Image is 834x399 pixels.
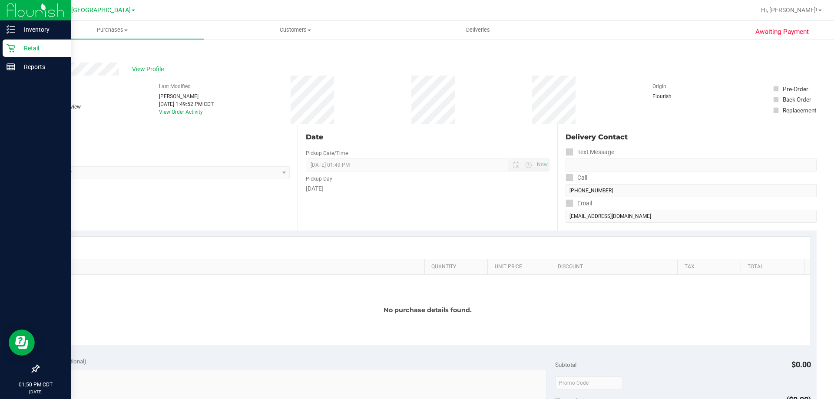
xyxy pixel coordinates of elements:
label: Last Modified [159,82,191,90]
label: Pickup Day [306,175,332,183]
a: SKU [51,264,421,270]
label: Email [566,197,592,210]
div: [DATE] 1:49:52 PM CDT [159,100,214,108]
div: Delivery Contact [566,132,817,142]
span: Hi, [PERSON_NAME]! [761,7,817,13]
div: Flourish [652,92,696,100]
span: Customers [204,26,386,34]
div: [PERSON_NAME] [159,92,214,100]
inline-svg: Retail [7,44,15,53]
span: View Profile [132,65,167,74]
inline-svg: Inventory [7,25,15,34]
input: Format: (999) 999-9999 [566,184,817,197]
span: Subtotal [555,361,576,368]
a: Purchases [21,21,204,39]
div: Replacement [783,106,816,115]
a: Quantity [431,264,484,270]
div: Back Order [783,95,811,104]
p: Retail [15,43,67,53]
div: No purchase details found. [45,275,811,345]
a: Total [748,264,801,270]
a: Tax [685,264,738,270]
p: Reports [15,62,67,72]
p: Inventory [15,24,67,35]
div: Location [38,132,290,142]
a: Deliveries [387,21,569,39]
p: 01:50 PM CDT [4,381,67,389]
div: Pre-Order [783,85,808,93]
input: Promo Code [555,376,622,389]
input: Format: (999) 999-9999 [566,158,817,171]
a: Discount [558,264,674,270]
inline-svg: Reports [7,63,15,71]
div: Date [306,132,549,142]
a: Customers [204,21,387,39]
label: Call [566,171,587,184]
a: Unit Price [495,264,548,270]
span: Purchases [21,26,204,34]
label: Origin [652,82,666,90]
iframe: Resource center [9,330,35,356]
span: Deliveries [454,26,502,34]
span: TX Austin [GEOGRAPHIC_DATA] [42,7,131,14]
a: View Order Activity [159,109,203,115]
div: [DATE] [306,184,549,193]
p: [DATE] [4,389,67,395]
span: $0.00 [791,360,811,369]
label: Pickup Date/Time [306,149,348,157]
span: Awaiting Payment [755,27,809,37]
label: Text Message [566,146,614,158]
